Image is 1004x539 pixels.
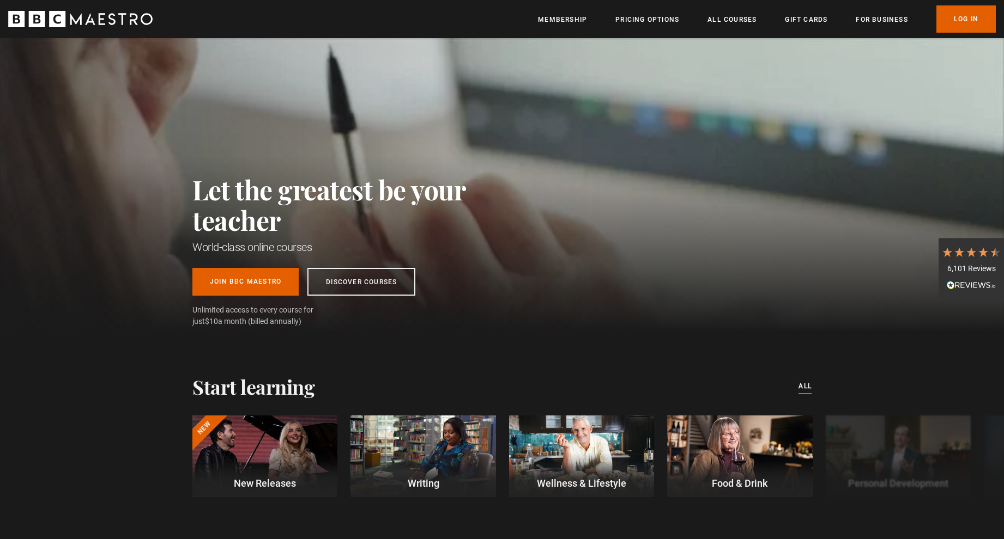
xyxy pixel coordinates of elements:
p: New Releases [192,476,337,491]
a: Gift Cards [785,14,827,25]
a: All [799,381,812,393]
h2: Start learning [192,375,314,398]
nav: Primary [538,5,996,33]
a: Join BBC Maestro [192,268,299,296]
img: REVIEWS.io [947,281,996,289]
a: New New Releases [192,415,337,497]
div: 6,101 Reviews [941,264,1001,274]
div: 6,101 ReviewsRead All Reviews [939,238,1004,301]
span: $10 [205,317,218,326]
span: Unlimited access to every course for just a month (billed annually) [192,304,340,327]
a: All Courses [707,14,757,25]
h1: World-class online courses [192,240,514,255]
p: Personal Development [826,476,971,491]
a: Writing [350,415,495,497]
a: Discover Courses [307,268,415,296]
div: 4.7 Stars [941,246,1001,258]
a: Wellness & Lifestyle [509,415,654,497]
p: Writing [350,476,495,491]
a: For business [856,14,908,25]
a: Membership [538,14,587,25]
a: Food & Drink [667,415,812,497]
p: Food & Drink [667,476,812,491]
a: Log In [936,5,996,33]
p: Wellness & Lifestyle [509,476,654,491]
h2: Let the greatest be your teacher [192,174,514,235]
a: Personal Development [826,415,971,497]
div: Read All Reviews [941,280,1001,293]
a: Pricing Options [615,14,679,25]
svg: BBC Maestro [8,11,153,27]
